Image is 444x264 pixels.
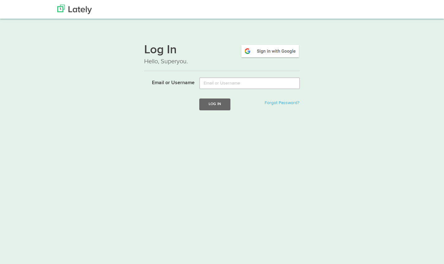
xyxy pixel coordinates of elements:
[144,57,300,66] p: Hello, Superyou.
[139,77,195,87] label: Email or Username
[240,44,300,58] img: google-signin.png
[199,98,230,110] button: Log In
[265,101,299,105] a: Forgot Password?
[57,5,92,14] img: Lately
[144,44,300,57] h1: Log In
[199,77,300,89] input: Email or Username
